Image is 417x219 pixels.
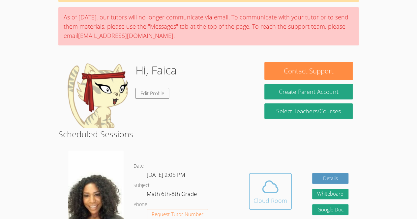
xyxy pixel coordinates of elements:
[134,162,144,170] dt: Date
[312,189,348,200] button: Whiteboard
[264,84,352,99] button: Create Parent Account
[134,181,150,190] dt: Subject
[264,103,352,119] a: Select Teachers/Courses
[312,173,348,184] a: Details
[253,196,287,205] div: Cloud Room
[147,189,198,201] dd: Math 6th-8th Grade
[64,62,130,128] img: default.png
[134,201,147,209] dt: Phone
[264,62,352,80] button: Contact Support
[135,88,169,99] a: Edit Profile
[152,212,203,217] span: Request Tutor Number
[147,171,185,178] span: [DATE] 2:05 PM
[58,128,359,140] h2: Scheduled Sessions
[135,62,177,79] h1: Hi, Faica
[58,7,359,45] div: As of [DATE], our tutors will no longer communicate via email. To communicate with your tutor or ...
[249,173,292,210] button: Cloud Room
[312,204,348,215] a: Google Doc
